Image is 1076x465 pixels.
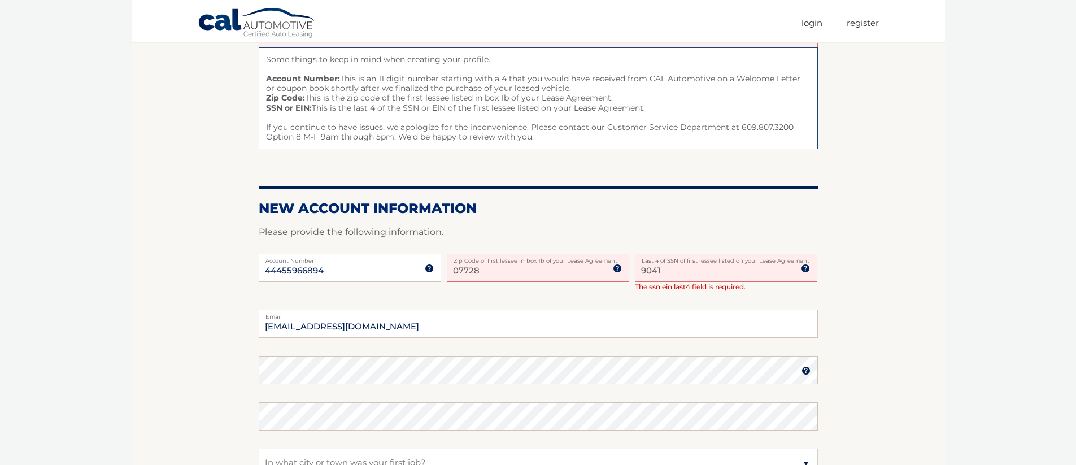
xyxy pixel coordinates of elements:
[266,103,312,113] strong: SSN or EIN:
[847,14,879,32] a: Register
[801,14,822,32] a: Login
[259,47,818,150] span: Some things to keep in mind when creating your profile. This is an 11 digit number starting with ...
[259,254,441,282] input: Account Number
[266,93,305,103] strong: Zip Code:
[266,73,340,84] strong: Account Number:
[635,283,746,291] span: The ssn ein last4 field is required.
[259,310,818,319] label: Email
[425,264,434,273] img: tooltip.svg
[801,264,810,273] img: tooltip.svg
[635,254,817,282] input: SSN or EIN (last 4 digits only)
[447,254,629,282] input: Zip Code
[801,366,811,375] img: tooltip.svg
[635,254,817,263] label: Last 4 of SSN of first lessee listed on your Lease Agreement
[447,254,629,263] label: Zip Code of first lessee in box 1b of your Lease Agreement
[613,264,622,273] img: tooltip.svg
[259,200,818,217] h2: New Account Information
[259,224,818,240] p: Please provide the following information.
[198,7,316,40] a: Cal Automotive
[259,310,818,338] input: Email
[259,254,441,263] label: Account Number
